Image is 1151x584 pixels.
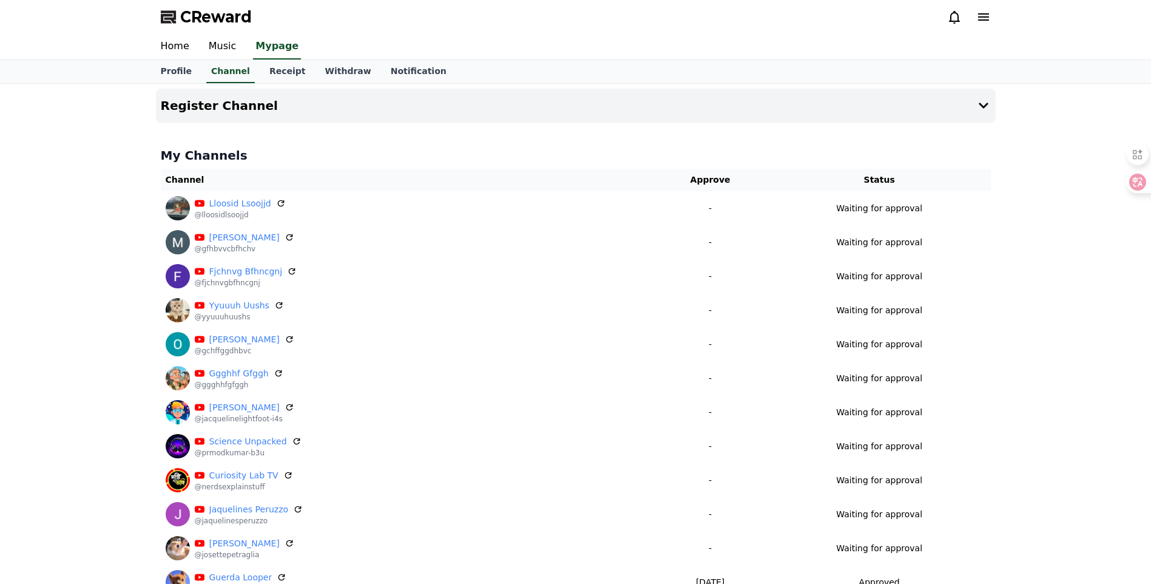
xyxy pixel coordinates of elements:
[195,312,284,322] p: @yyuuuhuushs
[151,60,201,83] a: Profile
[166,400,190,424] img: jacqueline lightfoot
[195,482,293,492] p: @nerdsexplainstuff
[381,60,456,83] a: Notification
[209,197,271,210] a: Lloosid Lsoojjd
[836,270,922,283] p: Waiting for approval
[166,298,190,322] img: Yyuuuh Uushs
[768,169,991,191] th: Status
[161,169,653,191] th: Channel
[657,202,763,215] p: -
[836,406,922,419] p: Waiting for approval
[166,264,190,288] img: Fjchnvg Bfhncgnj
[195,210,286,220] p: @lloosidlsoojjd
[166,434,190,458] img: Science Unpacked
[161,7,252,27] a: CReward
[195,516,303,526] p: @jaquelinesperuzzo
[199,34,246,59] a: Music
[209,469,278,482] a: Curiosity Lab TV
[209,571,272,584] a: Guerda Looper
[166,366,190,390] img: Ggghhf Gfggh
[195,380,283,390] p: @ggghhfgfggh
[180,7,252,27] span: CReward
[206,60,255,83] a: Channel
[836,304,922,317] p: Waiting for approval
[657,474,763,487] p: -
[166,502,190,526] img: Jaquelines Peruzzo
[657,440,763,453] p: -
[836,236,922,249] p: Waiting for approval
[657,270,763,283] p: -
[209,435,287,448] a: Science Unpacked
[209,401,280,414] a: [PERSON_NAME]
[260,60,316,83] a: Receipt
[657,304,763,317] p: -
[166,230,190,254] img: Matteo
[836,508,922,521] p: Waiting for approval
[652,169,768,191] th: Approve
[315,60,380,83] a: Withdraw
[836,372,922,385] p: Waiting for approval
[166,196,190,220] img: Lloosid Lsoojjd
[166,536,190,560] img: Josette Petraglia
[209,367,269,380] a: Ggghhf Gfggh
[161,147,991,164] h4: My Channels
[195,346,294,356] p: @gchffggdhbvc
[209,503,289,516] a: Jaquelines Peruzzo
[151,34,199,59] a: Home
[836,474,922,487] p: Waiting for approval
[836,202,922,215] p: Waiting for approval
[209,265,283,278] a: Fjchnvg Bfhncgnj
[195,414,294,424] p: @jacquelinelightfoot-i4s
[657,542,763,555] p: -
[253,34,301,59] a: Mypage
[657,508,763,521] p: -
[209,231,280,244] a: [PERSON_NAME]
[836,338,922,351] p: Waiting for approval
[657,406,763,419] p: -
[161,99,278,112] h4: Register Channel
[166,332,190,356] img: Olivia-Sun
[209,333,280,346] a: [PERSON_NAME]
[836,440,922,453] p: Waiting for approval
[156,89,996,123] button: Register Channel
[836,542,922,555] p: Waiting for approval
[195,448,302,458] p: @prmodkumar-b3u
[166,468,190,492] img: Curiosity Lab TV
[195,244,294,254] p: @gfhbvvcbfhchv
[657,338,763,351] p: -
[209,537,280,550] a: [PERSON_NAME]
[209,299,269,312] a: Yyuuuh Uushs
[657,236,763,249] p: -
[195,278,297,288] p: @fjchnvgbfhncgnj
[195,550,294,560] p: @josettepetraglia
[657,372,763,385] p: -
